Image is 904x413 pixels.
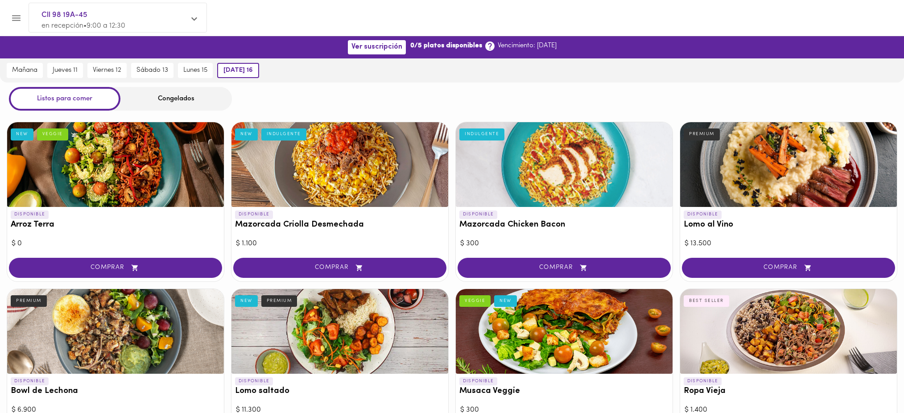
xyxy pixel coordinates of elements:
[41,9,185,21] span: Cll 98 19A-45
[458,258,671,278] button: COMPRAR
[680,122,897,207] div: Lomo al Vino
[233,258,446,278] button: COMPRAR
[680,289,897,374] div: Ropa Vieja
[11,128,33,140] div: NEW
[47,63,83,78] button: jueves 11
[235,128,258,140] div: NEW
[459,220,669,230] h3: Mazorcada Chicken Bacon
[87,63,127,78] button: viernes 12
[685,239,892,249] div: $ 13.500
[11,220,220,230] h3: Arroz Terra
[12,66,37,74] span: mañana
[459,128,504,140] div: INDULGENTE
[9,258,222,278] button: COMPRAR
[136,66,168,74] span: sábado 13
[7,122,224,207] div: Arroz Terra
[460,239,668,249] div: $ 300
[20,264,211,272] span: COMPRAR
[410,41,482,50] b: 0/5 platos disponibles
[456,289,673,374] div: Musaca Veggie
[9,87,120,111] div: Listos para comer
[5,7,27,29] button: Menu
[235,387,445,396] h3: Lomo saltado
[235,211,273,219] p: DISPONIBLE
[11,377,49,385] p: DISPONIBLE
[459,295,491,307] div: VEGGIE
[231,289,448,374] div: Lomo saltado
[236,239,444,249] div: $ 1.100
[459,377,497,385] p: DISPONIBLE
[693,264,884,272] span: COMPRAR
[494,295,517,307] div: NEW
[682,258,895,278] button: COMPRAR
[261,128,306,140] div: INDULGENTE
[217,63,259,78] button: [DATE] 16
[261,295,297,307] div: PREMIUM
[223,66,253,74] span: [DATE] 16
[7,63,43,78] button: mañana
[178,63,213,78] button: lunes 15
[41,22,125,29] span: en recepción • 9:00 a 12:30
[459,387,669,396] h3: Musaca Veggie
[11,295,47,307] div: PREMIUM
[7,289,224,374] div: Bowl de Lechona
[348,40,406,54] button: Ver suscripción
[120,87,232,111] div: Congelados
[235,295,258,307] div: NEW
[53,66,78,74] span: jueves 11
[231,122,448,207] div: Mazorcada Criolla Desmechada
[11,387,220,396] h3: Bowl de Lechona
[684,387,893,396] h3: Ropa Vieja
[37,128,68,140] div: VEGGIE
[12,239,219,249] div: $ 0
[456,122,673,207] div: Mazorcada Chicken Bacon
[852,361,895,404] iframe: Messagebird Livechat Widget
[131,63,173,78] button: sábado 13
[684,220,893,230] h3: Lomo al Vino
[244,264,435,272] span: COMPRAR
[684,295,729,307] div: BEST SELLER
[235,377,273,385] p: DISPONIBLE
[469,264,660,272] span: COMPRAR
[11,211,49,219] p: DISPONIBLE
[684,211,722,219] p: DISPONIBLE
[351,43,402,51] span: Ver suscripción
[684,128,720,140] div: PREMIUM
[684,377,722,385] p: DISPONIBLE
[498,41,557,50] p: Vencimiento: [DATE]
[93,66,121,74] span: viernes 12
[235,220,445,230] h3: Mazorcada Criolla Desmechada
[183,66,207,74] span: lunes 15
[459,211,497,219] p: DISPONIBLE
